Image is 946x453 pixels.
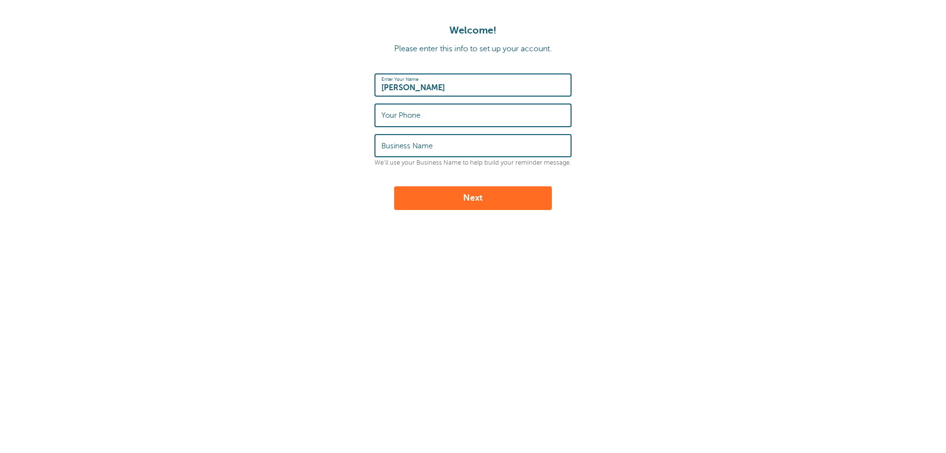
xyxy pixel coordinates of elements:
p: We'll use your Business Name to help build your reminder message. [374,159,572,167]
h1: Welcome! [10,25,936,36]
label: Enter Your Name [381,76,418,82]
p: Please enter this info to set up your account. [10,44,936,54]
button: Next [394,186,552,210]
label: Your Phone [381,111,420,120]
label: Business Name [381,141,433,150]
